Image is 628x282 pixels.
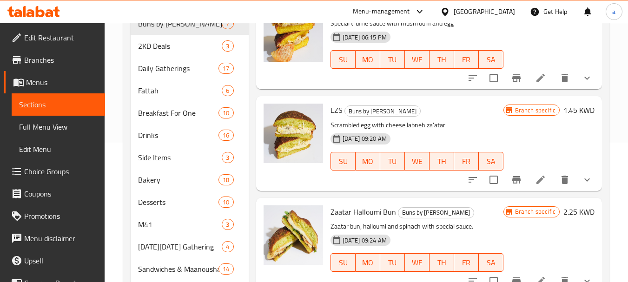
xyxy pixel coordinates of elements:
[430,253,454,272] button: TH
[219,198,233,207] span: 10
[131,57,248,79] div: Daily Gatherings17
[222,18,233,29] div: items
[511,207,559,216] span: Branch specific
[576,67,598,89] button: show more
[405,253,430,272] button: WE
[483,155,500,168] span: SA
[138,219,222,230] span: M41
[218,197,233,208] div: items
[384,53,401,66] span: TU
[462,169,484,191] button: sort-choices
[4,49,105,71] a: Branches
[138,63,218,74] span: Daily Gatherings
[356,152,380,171] button: MO
[335,256,352,269] span: SU
[138,18,222,29] div: Buns by Teta's
[138,241,222,252] span: [DATE][DATE] Gathering
[222,219,233,230] div: items
[26,77,98,88] span: Menus
[138,130,218,141] span: Drinks
[131,258,248,280] div: Sandwiches & Maanousha14
[138,197,218,208] span: Desserts
[138,241,222,252] div: Kuwait National Day Gathering
[4,205,105,227] a: Promotions
[458,53,475,66] span: FR
[380,152,405,171] button: TU
[219,265,233,274] span: 14
[24,255,98,266] span: Upsell
[222,241,233,252] div: items
[458,155,475,168] span: FR
[24,32,98,43] span: Edit Restaurant
[433,53,450,66] span: TH
[264,2,323,62] img: Truffle Bun
[483,256,500,269] span: SA
[384,155,401,168] span: TU
[612,7,615,17] span: a
[138,85,222,96] span: Fattah
[219,131,233,140] span: 16
[356,50,380,69] button: MO
[483,53,500,66] span: SA
[554,169,576,191] button: delete
[576,169,598,191] button: show more
[563,104,595,117] h6: 1.45 KWD
[222,153,233,162] span: 3
[218,174,233,185] div: items
[131,79,248,102] div: Fattah6
[219,109,233,118] span: 10
[138,40,222,52] div: 2KD Deals
[384,256,401,269] span: TU
[535,72,546,84] a: Edit menu item
[19,121,98,132] span: Full Menu View
[131,102,248,124] div: Breakfast For One10
[24,188,98,199] span: Coupons
[131,13,248,35] div: Buns by [PERSON_NAME]7
[554,67,576,89] button: delete
[138,107,218,118] span: Breakfast For One
[331,103,343,117] span: LZS
[344,105,421,117] div: Buns by Teta's
[138,174,218,185] div: Bakery
[219,64,233,73] span: 17
[409,155,426,168] span: WE
[479,253,503,272] button: SA
[535,174,546,185] a: Edit menu item
[331,152,356,171] button: SU
[4,183,105,205] a: Coupons
[219,176,233,184] span: 18
[339,134,390,143] span: [DATE] 09:20 AM
[131,35,248,57] div: 2KD Deals3
[505,67,528,89] button: Branch-specific-item
[131,169,248,191] div: Bakery18
[409,53,426,66] span: WE
[218,63,233,74] div: items
[222,40,233,52] div: items
[264,104,323,163] img: LZS
[331,221,503,232] p: Zaatar bun, halloumi and spinach with special sauce.
[222,152,233,163] div: items
[430,152,454,171] button: TH
[138,152,222,163] span: Side Items
[218,130,233,141] div: items
[505,169,528,191] button: Branch-specific-item
[4,160,105,183] a: Choice Groups
[24,233,98,244] span: Menu disclaimer
[582,72,593,84] svg: Show Choices
[479,50,503,69] button: SA
[12,93,105,116] a: Sections
[380,253,405,272] button: TU
[131,236,248,258] div: [DATE][DATE] Gathering4
[222,86,233,95] span: 6
[335,53,352,66] span: SU
[331,253,356,272] button: SU
[484,68,503,88] span: Select to update
[398,207,474,218] span: Buns by [PERSON_NAME]
[582,174,593,185] svg: Show Choices
[433,155,450,168] span: TH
